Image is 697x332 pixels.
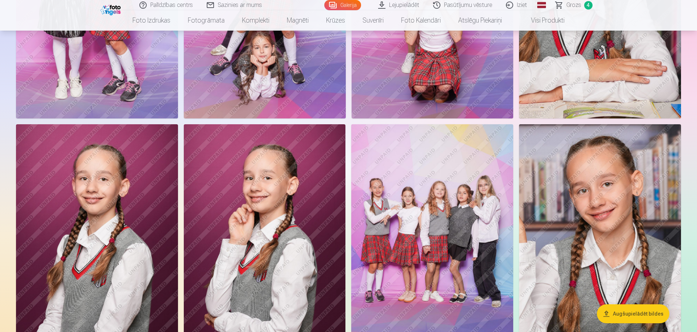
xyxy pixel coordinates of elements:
[584,1,593,9] span: 4
[100,3,123,15] img: /fa1
[511,10,573,31] a: Visi produkti
[392,10,450,31] a: Foto kalendāri
[278,10,317,31] a: Magnēti
[124,10,179,31] a: Foto izdrukas
[233,10,278,31] a: Komplekti
[317,10,354,31] a: Krūzes
[450,10,511,31] a: Atslēgu piekariņi
[566,1,581,9] span: Grozs
[597,304,669,323] button: Augšupielādēt bildes
[179,10,233,31] a: Fotogrāmata
[354,10,392,31] a: Suvenīri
